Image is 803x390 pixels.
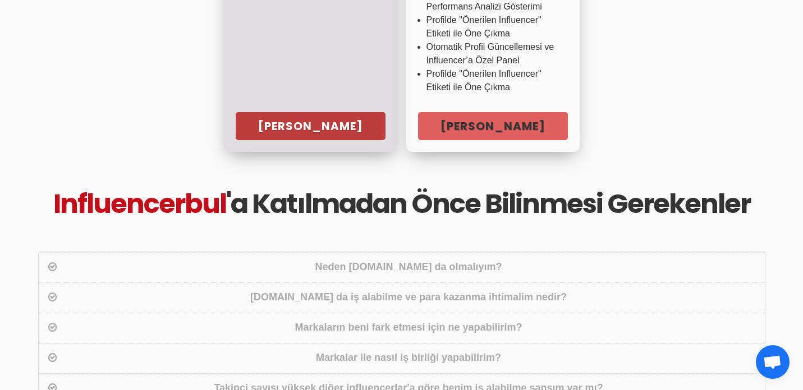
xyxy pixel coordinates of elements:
div: [DOMAIN_NAME] da iş alabilme ve para kazanma ihtimalim nedir? [59,290,758,306]
span: Influencerbul [53,184,226,222]
h1: 'a Katılmadan Önce Bilinmesi Gerekenler [45,183,759,224]
li: Profilde "Önerilen Influencer" Etiketi ile Öne Çıkma [426,67,559,94]
li: Otomatik Profil Güncellemesi ve Influencer’a Özel Panel [426,40,559,67]
div: Açık sohbet [756,345,790,379]
a: [PERSON_NAME] [418,112,568,140]
li: Profilde "Önerilen Influencer" Etiketi ile Öne Çıkma [426,13,559,40]
div: Markaların beni fark etmesi için ne yapabilirim? [59,320,758,336]
div: Markalar ile nasıl iş birliği yapabilirim? [59,350,758,366]
a: [PERSON_NAME] [236,112,386,140]
div: Neden [DOMAIN_NAME] da olmalıyım? [59,259,758,276]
